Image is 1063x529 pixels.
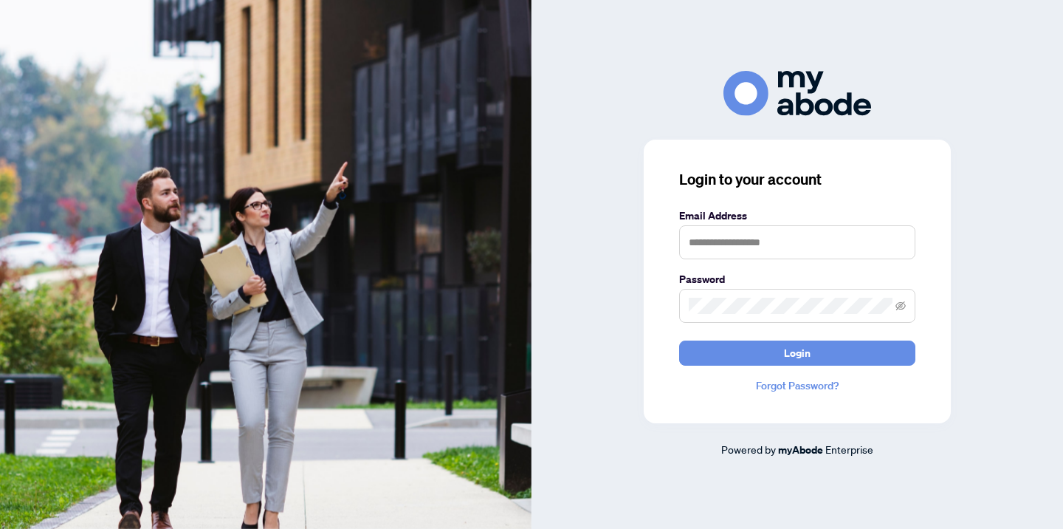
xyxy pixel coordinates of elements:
a: Forgot Password? [679,378,915,394]
span: Login [784,341,811,365]
span: Powered by [721,443,776,456]
label: Email Address [679,208,915,224]
button: Login [679,341,915,366]
span: Enterprise [825,443,873,456]
h3: Login to your account [679,169,915,190]
span: eye-invisible [895,301,906,311]
a: myAbode [778,442,823,458]
img: ma-logo [723,71,871,116]
label: Password [679,271,915,287]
